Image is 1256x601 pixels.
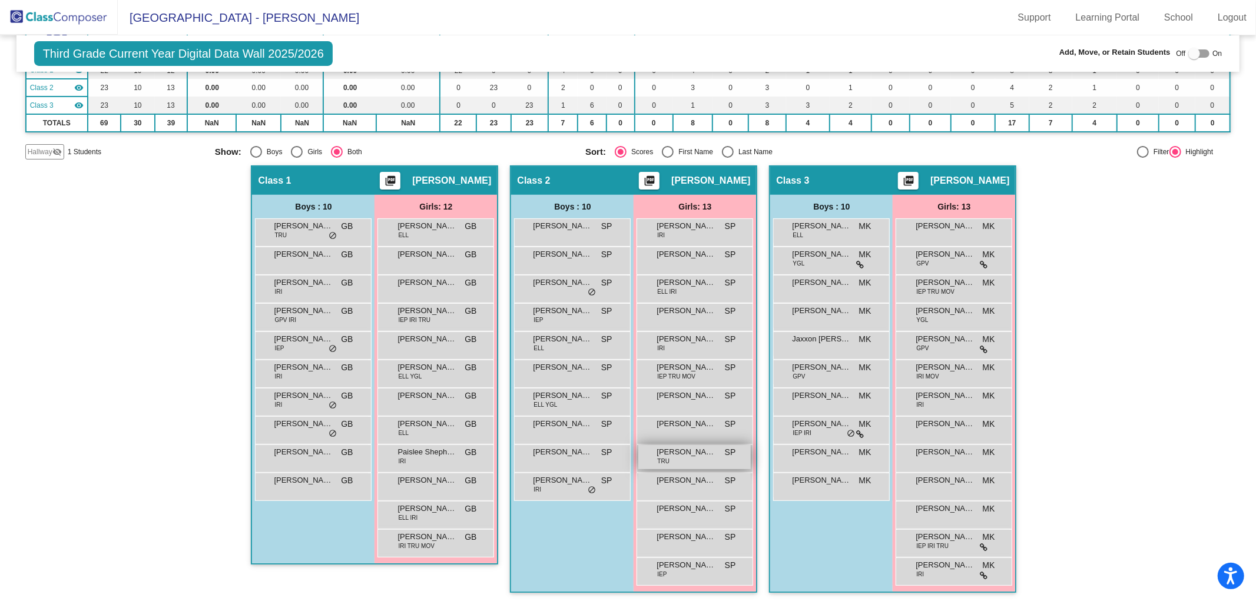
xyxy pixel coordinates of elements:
[548,114,578,132] td: 7
[982,305,995,317] span: MK
[916,400,924,409] span: IRI
[323,97,376,114] td: 0.00
[657,277,715,288] span: [PERSON_NAME]
[634,195,756,218] div: Girls: 13
[383,175,397,191] mat-icon: picture_as_pdf
[465,474,476,487] span: GB
[770,195,893,218] div: Boys : 10
[585,146,947,158] mat-radio-group: Select an option
[548,97,578,114] td: 1
[397,361,456,373] span: [PERSON_NAME]
[274,400,282,409] span: IRI
[748,79,786,97] td: 3
[341,248,353,261] span: GB
[68,147,101,157] span: 1 Students
[1117,97,1159,114] td: 0
[1117,114,1159,132] td: 0
[511,79,548,97] td: 0
[1117,79,1159,97] td: 0
[121,97,155,114] td: 10
[657,344,665,353] span: IRI
[258,175,291,187] span: Class 1
[642,175,657,191] mat-icon: picture_as_pdf
[916,316,928,324] span: YGL
[793,429,811,437] span: IEP IRI
[657,372,695,381] span: IEP TRU MOV
[465,277,476,289] span: GB
[118,8,359,27] span: [GEOGRAPHIC_DATA] - [PERSON_NAME]
[465,305,476,317] span: GB
[635,79,673,97] td: 0
[236,79,280,97] td: 0.00
[274,316,296,324] span: GPV IRI
[871,79,909,97] td: 0
[734,147,773,157] div: Last Name
[916,287,955,296] span: IEP TRU MOV
[725,248,736,261] span: SP
[88,114,121,132] td: 69
[792,418,851,430] span: [PERSON_NAME]
[725,474,736,487] span: SP
[341,418,353,430] span: GB
[859,277,871,289] span: MK
[1181,147,1214,157] div: Highlight
[792,333,851,345] span: Jaxxon [PERSON_NAME]
[262,147,283,157] div: Boys
[792,277,851,288] span: [PERSON_NAME]
[657,418,715,430] span: [PERSON_NAME]
[398,372,422,381] span: ELL YGL
[607,114,634,132] td: 0
[398,231,409,240] span: ELL
[465,418,476,430] span: GB
[341,474,353,487] span: GB
[657,305,715,317] span: [PERSON_NAME]
[898,172,919,190] button: Print Students Details
[627,147,653,157] div: Scores
[786,79,829,97] td: 0
[511,97,548,114] td: 23
[329,231,337,241] span: do_not_disturb_alt
[376,114,440,132] td: NaN
[533,344,544,353] span: ELL
[748,97,786,114] td: 3
[607,79,634,97] td: 0
[323,114,376,132] td: NaN
[274,361,333,373] span: [PERSON_NAME]
[792,361,851,373] span: [PERSON_NAME]
[329,401,337,410] span: do_not_disturb_alt
[578,114,607,132] td: 6
[916,220,975,232] span: [PERSON_NAME] [PERSON_NAME]
[982,503,995,515] span: MK
[343,147,362,157] div: Both
[341,390,353,402] span: GB
[1195,79,1231,97] td: 0
[1072,114,1117,132] td: 4
[1195,97,1231,114] td: 0
[910,97,951,114] td: 0
[465,390,476,402] span: GB
[859,305,871,317] span: MK
[397,305,456,317] span: [PERSON_NAME]
[786,114,829,132] td: 4
[30,82,54,93] span: Class 2
[725,305,736,317] span: SP
[859,361,871,374] span: MK
[274,277,333,288] span: [PERSON_NAME]
[341,305,353,317] span: GB
[252,195,375,218] div: Boys : 10
[786,97,829,114] td: 3
[916,418,975,430] span: [PERSON_NAME]
[412,175,491,187] span: [PERSON_NAME]
[398,513,417,522] span: ELL IRI
[588,486,596,495] span: do_not_disturb_alt
[281,114,323,132] td: NaN
[601,333,612,346] span: SP
[1159,79,1195,97] td: 0
[657,248,715,260] span: [PERSON_NAME]
[533,485,541,494] span: IRI
[916,259,929,268] span: GPV
[830,97,871,114] td: 2
[982,474,995,487] span: MK
[476,79,511,97] td: 23
[601,361,612,374] span: SP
